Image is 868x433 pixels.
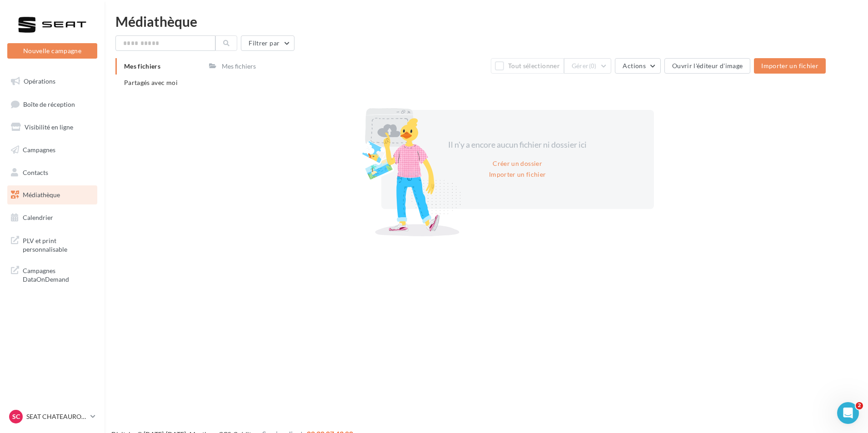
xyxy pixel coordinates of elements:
button: Filtrer par [241,35,294,51]
span: Campagnes DataOnDemand [23,264,94,284]
span: Campagnes [23,146,55,154]
a: Calendrier [5,208,99,227]
span: Boîte de réception [23,100,75,108]
span: Médiathèque [23,191,60,199]
span: Mes fichiers [124,62,160,70]
a: Visibilité en ligne [5,118,99,137]
span: Importer un fichier [761,62,818,70]
button: Nouvelle campagne [7,43,97,59]
iframe: Intercom live chat [837,402,859,424]
button: Importer un fichier [485,169,550,180]
a: Campagnes DataOnDemand [5,261,99,288]
a: Opérations [5,72,99,91]
span: 2 [856,402,863,409]
a: Boîte de réception [5,95,99,114]
a: PLV et print personnalisable [5,231,99,258]
span: Contacts [23,168,48,176]
button: Ouvrir l'éditeur d'image [664,58,750,74]
button: Tout sélectionner [491,58,564,74]
button: Créer un dossier [489,158,546,169]
span: Actions [623,62,645,70]
a: Médiathèque [5,185,99,204]
div: Mes fichiers [222,62,256,71]
span: (0) [589,62,597,70]
span: PLV et print personnalisable [23,234,94,254]
span: SC [12,412,20,421]
span: Visibilité en ligne [25,123,73,131]
div: Médiathèque [115,15,857,28]
button: Actions [615,58,660,74]
span: Il n'y a encore aucun fichier ni dossier ici [448,139,587,149]
span: Partagés avec moi [124,79,178,86]
button: Gérer(0) [564,58,612,74]
a: Campagnes [5,140,99,159]
p: SEAT CHATEAUROUX [26,412,87,421]
span: Calendrier [23,214,53,221]
a: Contacts [5,163,99,182]
a: SC SEAT CHATEAUROUX [7,408,97,425]
span: Opérations [24,77,55,85]
button: Importer un fichier [754,58,826,74]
